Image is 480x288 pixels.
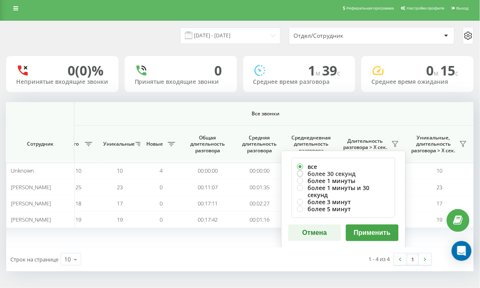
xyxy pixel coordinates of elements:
td: 00:00:00 [182,163,234,179]
span: Сотрудник [13,141,67,147]
span: Длительность разговора > Х сек. [342,138,389,151]
span: 0 [160,183,163,191]
span: 10 [437,167,443,174]
label: все [297,163,390,170]
span: м [315,68,322,78]
a: 1 [407,254,419,265]
span: Настройки профиля [407,6,445,10]
span: 17 [437,200,443,207]
span: c [337,68,340,78]
span: Общая длительность разговора [188,134,228,154]
div: 10 [64,255,71,264]
span: Все звонки [82,110,449,117]
label: более 3 минут [297,198,390,205]
span: c [456,68,459,78]
td: 00:17:11 [182,195,234,212]
label: более 1 минуты [297,177,390,184]
span: Уникальные [103,141,133,147]
span: 19 [117,216,123,223]
div: 1 - 4 из 4 [369,255,390,263]
label: более 5 минут [297,205,390,212]
span: 39 [322,61,340,79]
div: Среднее время ожидания [371,78,464,85]
span: 15 [441,61,459,79]
td: 00:11:07 [182,179,234,195]
span: [PERSON_NAME] [11,200,51,207]
label: более 1 минуты и 30 секунд [297,184,390,198]
td: 00:00:00 [234,163,286,179]
span: Средняя длительность разговора [240,134,279,154]
div: 0 [215,63,222,78]
span: [PERSON_NAME] [11,216,51,223]
span: Уникальные, длительность разговора > Х сек. [410,134,457,154]
span: 10 [75,167,81,174]
span: 0 [160,216,163,223]
span: 19 [437,216,443,223]
div: Open Intercom Messenger [452,241,472,261]
span: Реферальная программа [347,6,394,10]
span: 23 [437,183,443,191]
span: Новые [145,141,165,147]
div: Непринятые входящие звонки [16,78,109,85]
td: 00:02:27 [234,195,286,212]
span: 0 [160,200,163,207]
button: Применить [346,225,399,241]
span: Среднедневная длительность разговора [292,134,331,154]
span: 4 [160,167,163,174]
span: 25 [75,183,81,191]
div: Отдел/Сотрудник [294,32,393,39]
span: 10 [117,167,123,174]
span: 1 [308,61,322,79]
span: Выход [457,6,469,10]
span: м [434,68,441,78]
span: 17 [117,200,123,207]
label: более 30 секунд [297,170,390,177]
span: 18 [75,200,81,207]
span: Unknown [11,167,34,174]
div: 0 (0)% [68,63,104,78]
div: Среднее время разговора [253,78,346,85]
td: 00:01:35 [234,179,286,195]
span: 23 [117,183,123,191]
span: Строк на странице [10,256,58,263]
span: 0 [427,61,441,79]
span: [PERSON_NAME] [11,183,51,191]
div: Принятые входящие звонки [135,78,227,85]
td: 00:17:42 [182,212,234,228]
button: Отмена [288,225,341,241]
td: 00:01:16 [234,212,286,228]
span: 19 [75,216,81,223]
